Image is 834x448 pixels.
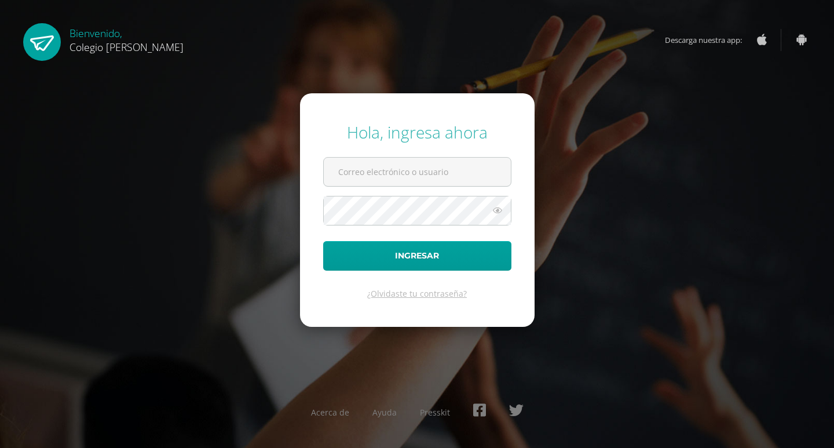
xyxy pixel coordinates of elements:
[323,121,511,143] div: Hola, ingresa ahora
[323,241,511,271] button: Ingresar
[311,407,349,418] a: Acerca de
[665,29,753,51] span: Descarga nuestra app:
[69,40,184,54] span: Colegio [PERSON_NAME]
[420,407,450,418] a: Presskit
[367,288,467,299] a: ¿Olvidaste tu contraseña?
[324,158,511,186] input: Correo electrónico o usuario
[372,407,397,418] a: Ayuda
[69,23,184,54] div: Bienvenido,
